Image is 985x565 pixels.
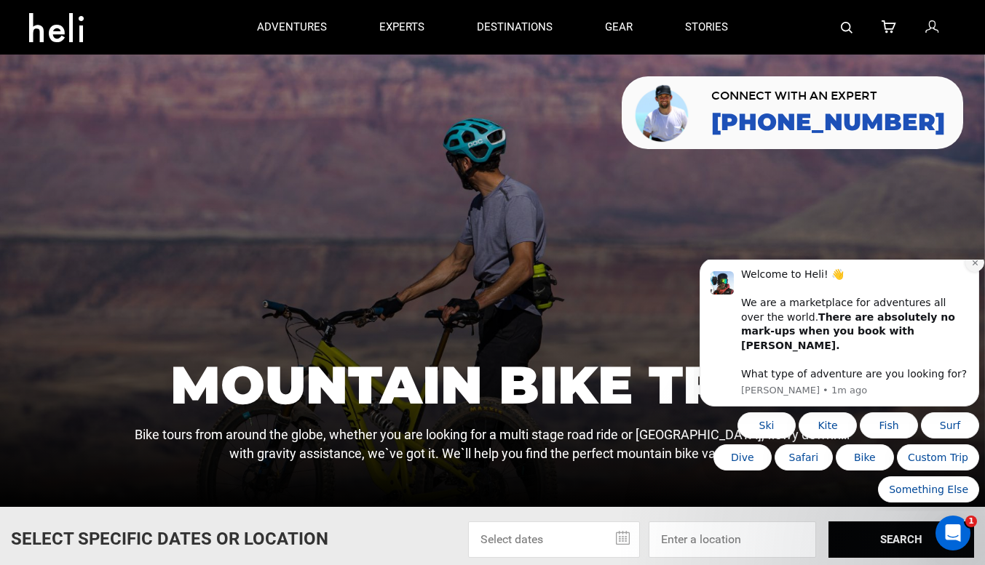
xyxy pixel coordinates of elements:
[828,521,974,558] button: SEARCH
[711,109,945,135] a: [PHONE_NUMBER]
[47,124,274,137] p: Message from Carl, sent 1m ago
[142,185,200,211] button: Quick reply: Bike
[184,217,285,243] button: Quick reply: Something Else
[47,8,274,122] div: Welcome to Heli! 👋 We are a marketplace for adventures all over the world. What type of adventure...
[477,20,553,35] p: destinations
[47,8,274,122] div: Message content
[227,153,285,179] button: Quick reply: Surf
[711,90,945,102] span: CONNECT WITH AN EXPERT
[203,185,285,211] button: Quick reply: Custom Trip
[133,425,851,462] p: Bike tours from around the globe, whether you are looking for a multi stage road ride or [GEOGRAP...
[17,12,40,35] img: Profile image for Carl
[694,260,985,511] iframe: Intercom notifications message
[81,185,139,211] button: Quick reply: Safari
[841,22,853,33] img: search-bar-icon.svg
[6,153,285,243] div: Quick reply options
[257,20,327,35] p: adventures
[935,516,970,550] iframe: Intercom live chat
[379,20,424,35] p: experts
[166,153,224,179] button: Quick reply: Fish
[44,153,102,179] button: Quick reply: Ski
[633,82,693,143] img: contact our team
[468,521,640,558] input: Select dates
[965,516,977,527] span: 1
[47,52,261,92] b: There are absolutely no mark-ups when you book with [PERSON_NAME].
[105,153,163,179] button: Quick reply: Kite
[133,358,851,411] h1: Mountain Bike Trips
[649,521,816,558] input: Enter a location
[11,526,328,551] p: Select Specific Dates Or Location
[20,185,78,211] button: Quick reply: Dive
